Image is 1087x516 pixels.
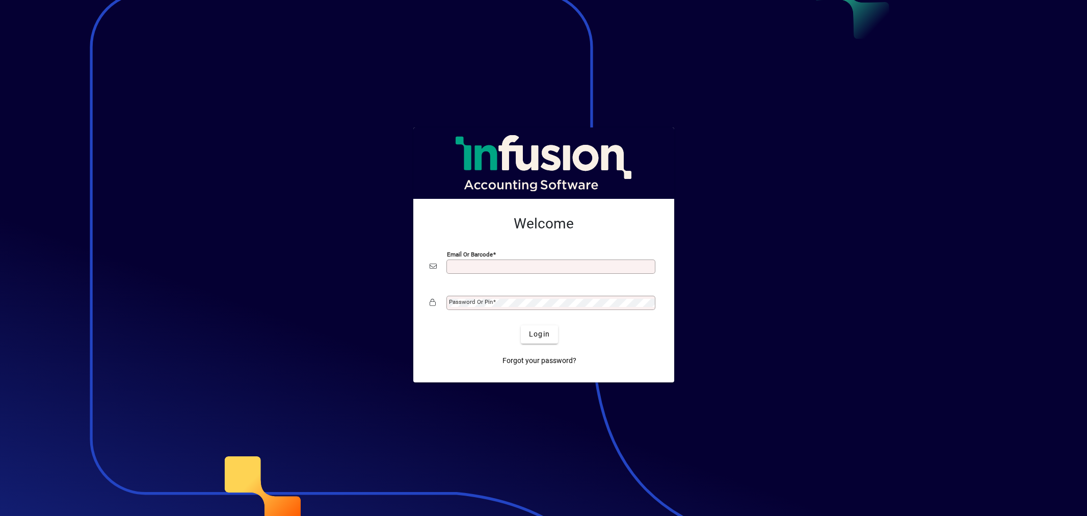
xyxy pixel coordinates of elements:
[498,352,580,370] a: Forgot your password?
[529,329,550,340] span: Login
[502,355,576,366] span: Forgot your password?
[449,298,493,305] mat-label: Password or Pin
[430,215,658,233] h2: Welcome
[447,250,493,257] mat-label: Email or Barcode
[521,325,558,344] button: Login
